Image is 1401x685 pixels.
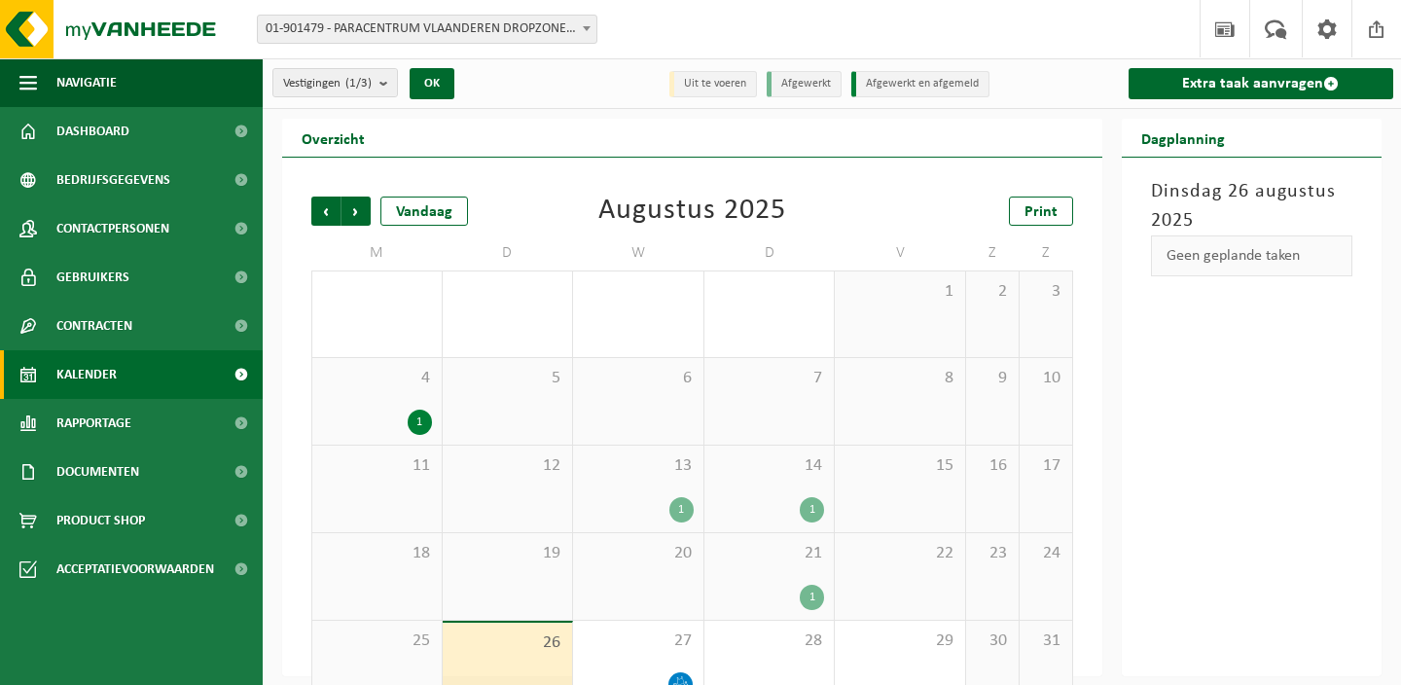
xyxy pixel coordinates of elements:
[851,71,989,97] li: Afgewerkt en afgemeld
[1129,68,1394,99] a: Extra taak aanvragen
[56,448,139,496] span: Documenten
[1024,204,1058,220] span: Print
[322,631,432,652] span: 25
[56,58,117,107] span: Navigatie
[272,68,398,97] button: Vestigingen(1/3)
[1029,631,1062,652] span: 31
[844,368,955,389] span: 8
[452,368,563,389] span: 5
[976,543,1009,564] span: 23
[257,15,597,44] span: 01-901479 - PARACENTRUM VLAANDEREN DROPZONE SCHAFFEN - SCHAFFEN
[322,543,432,564] span: 18
[598,197,786,226] div: Augustus 2025
[844,631,955,652] span: 29
[844,281,955,303] span: 1
[452,632,563,654] span: 26
[56,253,129,302] span: Gebruikers
[583,368,694,389] span: 6
[311,235,443,270] td: M
[258,16,596,43] span: 01-901479 - PARACENTRUM VLAANDEREN DROPZONE SCHAFFEN - SCHAFFEN
[714,543,825,564] span: 21
[714,455,825,477] span: 14
[976,631,1009,652] span: 30
[1151,235,1353,276] div: Geen geplande taken
[452,543,563,564] span: 19
[282,119,384,157] h2: Overzicht
[56,204,169,253] span: Contactpersonen
[408,410,432,435] div: 1
[583,455,694,477] span: 13
[56,107,129,156] span: Dashboard
[1009,197,1073,226] a: Print
[345,77,372,90] count: (1/3)
[800,497,824,523] div: 1
[1122,119,1244,157] h2: Dagplanning
[322,368,432,389] span: 4
[443,235,574,270] td: D
[56,545,214,594] span: Acceptatievoorwaarden
[1029,455,1062,477] span: 17
[1029,281,1062,303] span: 3
[714,631,825,652] span: 28
[56,399,131,448] span: Rapportage
[1029,543,1062,564] span: 24
[583,543,694,564] span: 20
[341,197,371,226] span: Volgende
[56,156,170,204] span: Bedrijfsgegevens
[56,350,117,399] span: Kalender
[410,68,454,99] button: OK
[976,281,1009,303] span: 2
[380,197,468,226] div: Vandaag
[844,543,955,564] span: 22
[767,71,842,97] li: Afgewerkt
[1029,368,1062,389] span: 10
[844,455,955,477] span: 15
[56,302,132,350] span: Contracten
[704,235,836,270] td: D
[1151,177,1353,235] h3: Dinsdag 26 augustus 2025
[283,69,372,98] span: Vestigingen
[452,455,563,477] span: 12
[583,631,694,652] span: 27
[835,235,966,270] td: V
[669,71,757,97] li: Uit te voeren
[1020,235,1073,270] td: Z
[714,368,825,389] span: 7
[311,197,341,226] span: Vorige
[966,235,1020,270] td: Z
[669,497,694,523] div: 1
[56,496,145,545] span: Product Shop
[573,235,704,270] td: W
[800,585,824,610] div: 1
[976,455,1009,477] span: 16
[976,368,1009,389] span: 9
[322,455,432,477] span: 11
